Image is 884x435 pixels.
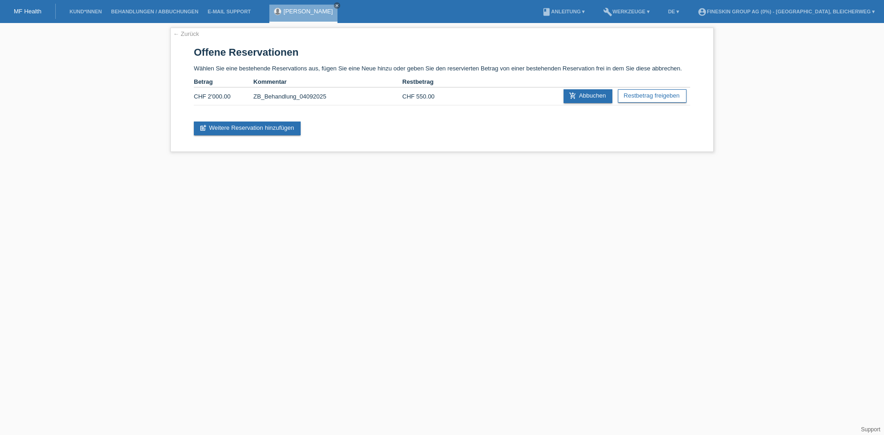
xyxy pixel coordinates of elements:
th: Kommentar [253,76,402,87]
a: buildWerkzeuge ▾ [599,9,654,14]
i: post_add [199,124,207,132]
a: add_shopping_cartAbbuchen [564,89,612,103]
a: post_addWeitere Reservation hinzufügen [194,122,301,135]
a: E-Mail Support [203,9,256,14]
a: bookAnleitung ▾ [537,9,589,14]
div: Wählen Sie eine bestehende Reservations aus, fügen Sie eine Neue hinzu oder geben Sie den reservi... [170,28,714,152]
i: close [335,3,339,8]
a: Behandlungen / Abbuchungen [106,9,203,14]
a: Restbetrag freigeben [618,89,686,103]
i: add_shopping_cart [569,92,576,99]
i: build [603,7,612,17]
a: account_circleFineSkin Group AG (0%) - [GEOGRAPHIC_DATA], Bleicherweg ▾ [693,9,879,14]
i: book [542,7,551,17]
th: Restbetrag [402,76,462,87]
td: CHF 2'000.00 [194,87,253,105]
th: Betrag [194,76,253,87]
a: MF Health [14,8,41,15]
a: DE ▾ [663,9,684,14]
h1: Offene Reservationen [194,46,690,58]
a: [PERSON_NAME] [284,8,333,15]
a: close [334,2,340,9]
a: Support [861,426,880,433]
td: CHF 550.00 [402,87,462,105]
td: ZB_Behandlung_04092025 [253,87,402,105]
a: Kund*innen [65,9,106,14]
i: account_circle [698,7,707,17]
a: ← Zurück [173,30,199,37]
